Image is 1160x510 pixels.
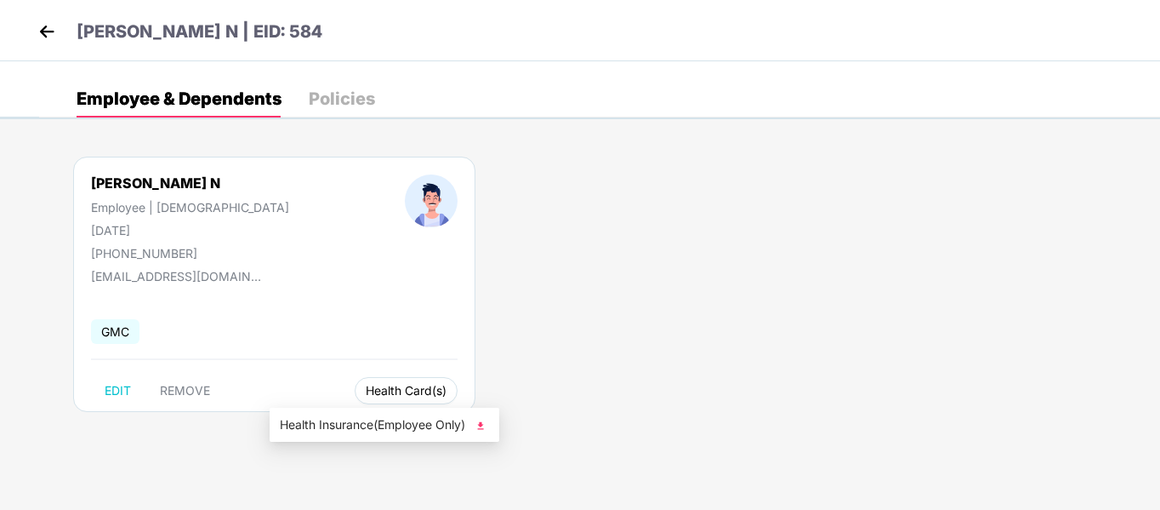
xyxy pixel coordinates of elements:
div: [PHONE_NUMBER] [91,246,289,261]
img: back [34,19,60,44]
button: REMOVE [146,377,224,404]
div: Policies [309,90,375,107]
span: GMC [91,319,139,344]
div: [DATE] [91,223,289,238]
span: Health Card(s) [366,387,446,395]
div: [EMAIL_ADDRESS][DOMAIN_NAME] [91,269,261,284]
button: EDIT [91,377,145,404]
img: profileImage [405,175,458,227]
p: [PERSON_NAME] N | EID: 584 [77,19,322,45]
div: [PERSON_NAME] N [91,175,289,192]
img: svg+xml;base64,PHN2ZyB4bWxucz0iaHR0cDovL3d3dy53My5vcmcvMjAwMC9zdmciIHhtbG5zOnhsaW5rPSJodHRwOi8vd3... [472,417,489,434]
button: Health Card(s) [355,377,458,404]
span: Health Insurance(Employee Only) [280,415,489,434]
div: Employee | [DEMOGRAPHIC_DATA] [91,200,289,215]
span: EDIT [105,384,131,398]
span: REMOVE [160,384,210,398]
div: Employee & Dependents [77,90,281,107]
